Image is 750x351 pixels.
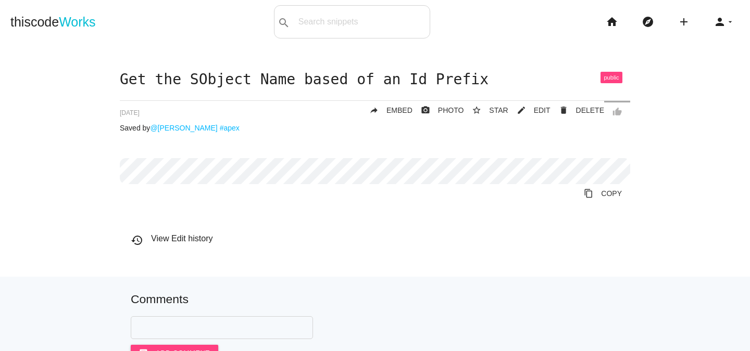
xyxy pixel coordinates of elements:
span: STAR [489,106,508,114]
h1: Get the SObject Name based of an Id Prefix [120,72,630,88]
i: add [678,5,690,38]
i: person [714,5,726,38]
a: #apex [220,124,240,132]
span: PHOTO [438,106,464,114]
i: history [131,234,143,246]
a: photo_cameraPHOTO [413,101,464,120]
i: reply [369,101,379,120]
span: EDIT [534,106,551,114]
a: replyEMBED [361,101,413,120]
i: arrow_drop_down [726,5,734,38]
button: search [274,6,293,38]
a: mode_editEDIT [508,101,551,120]
a: Delete Post [551,101,604,120]
i: star_border [472,101,481,120]
span: [DATE] [120,109,140,116]
i: home [606,5,618,38]
a: Copy to Clipboard [576,184,630,203]
h6: View Edit history [131,234,630,243]
p: Saved by [120,124,630,132]
span: DELETE [576,106,604,114]
span: Works [59,15,95,29]
i: search [278,6,290,40]
button: star_borderSTAR [464,101,508,120]
i: photo_camera [421,101,430,120]
i: mode_edit [517,101,526,120]
h5: Comments [131,293,619,306]
input: Search snippets [293,11,430,33]
i: content_copy [584,184,593,203]
a: @[PERSON_NAME] [150,124,217,132]
a: thiscodeWorks [10,5,96,38]
span: EMBED [386,106,413,114]
i: delete [559,101,568,120]
i: explore [642,5,654,38]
